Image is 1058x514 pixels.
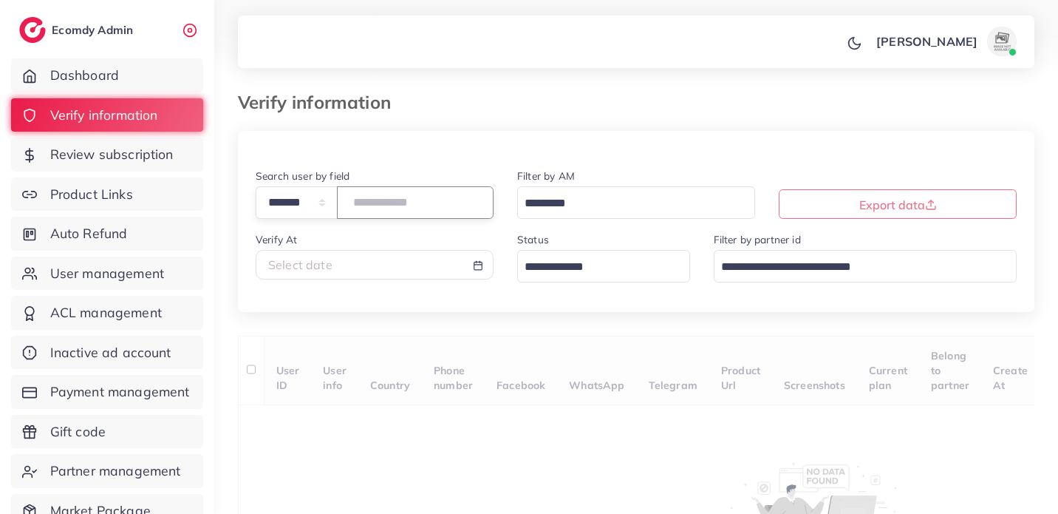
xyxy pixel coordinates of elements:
span: Auto Refund [50,224,128,243]
span: ACL management [50,303,162,322]
a: Product Links [11,177,203,212]
span: Product Links [50,185,133,204]
input: Search for option [519,256,671,279]
a: logoEcomdy Admin [19,17,137,43]
a: ACL management [11,296,203,330]
a: Review subscription [11,138,203,172]
a: Verify information [11,98,203,132]
a: Inactive ad account [11,336,203,370]
label: Verify At [256,232,297,247]
span: Select date [268,257,332,272]
p: [PERSON_NAME] [876,33,977,50]
img: avatar [987,27,1017,56]
span: User management [50,264,164,283]
div: Search for option [517,186,755,218]
label: Filter by partner id [714,232,801,247]
span: Review subscription [50,145,174,164]
h2: Ecomdy Admin [52,23,137,37]
div: Search for option [517,250,690,282]
a: Auto Refund [11,217,203,251]
span: Gift code [50,422,106,442]
a: Partner management [11,454,203,488]
a: [PERSON_NAME]avatar [868,27,1023,56]
span: Verify information [50,106,158,125]
h3: Verify information [238,92,403,113]
a: Dashboard [11,58,203,92]
a: User management [11,257,203,291]
span: Dashboard [50,66,119,85]
span: Partner management [50,461,181,481]
label: Status [517,232,549,247]
a: Gift code [11,415,203,449]
span: Export data [859,197,937,212]
label: Filter by AM [517,169,575,183]
span: Inactive ad account [50,343,171,362]
img: logo [19,17,46,43]
span: Payment management [50,382,190,402]
label: Search user by field [256,169,349,183]
button: Export data [779,189,1017,219]
div: Search for option [714,250,1017,282]
input: Search for option [716,256,998,279]
a: Payment management [11,375,203,409]
input: Search for option [519,192,736,215]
